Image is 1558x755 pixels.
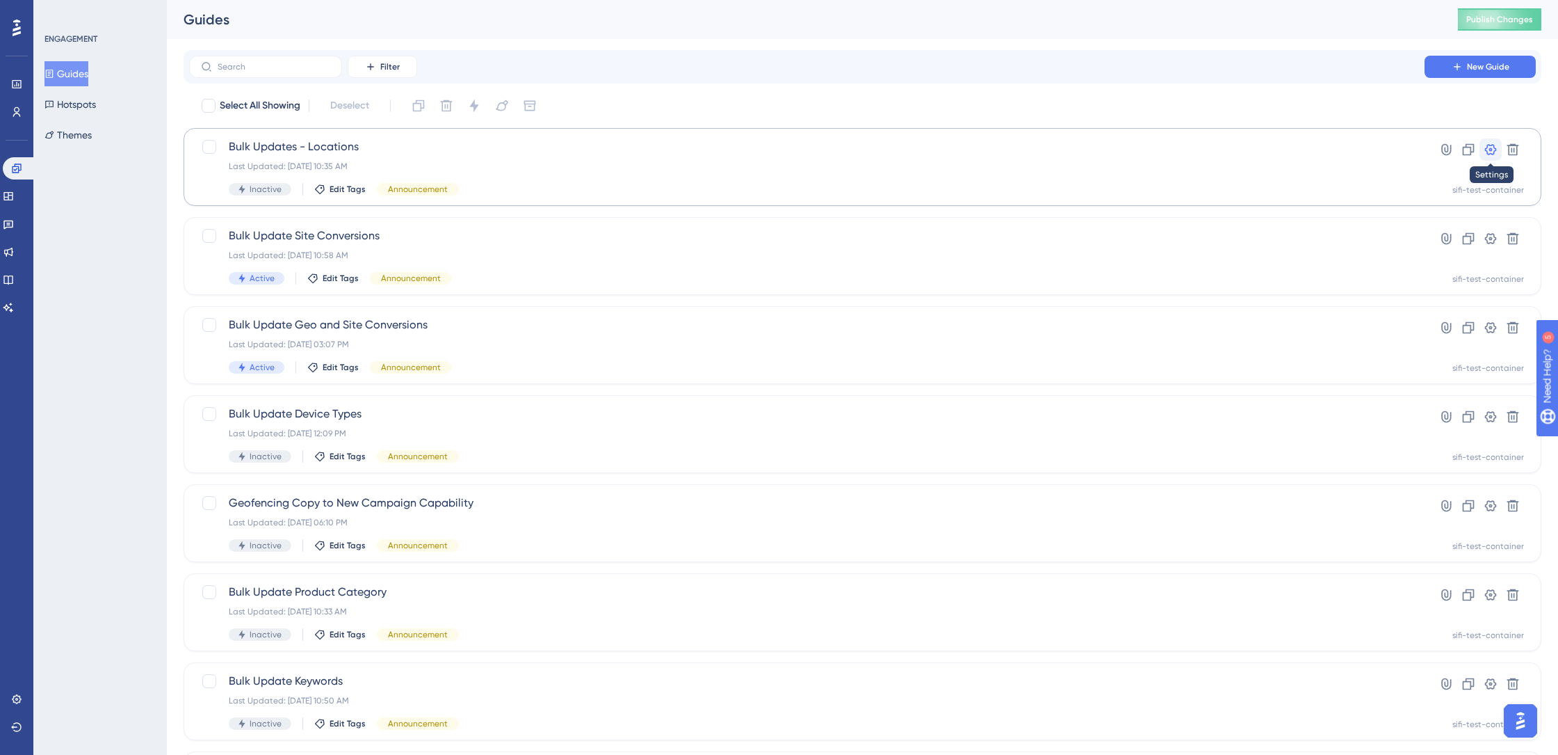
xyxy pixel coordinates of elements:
[184,10,1423,29] div: Guides
[97,7,101,18] div: 5
[229,406,1385,422] span: Bulk Update Device Types
[220,97,300,114] span: Select All Showing
[330,718,366,729] span: Edit Tags
[314,629,366,640] button: Edit Tags
[381,362,441,373] span: Announcement
[1466,14,1533,25] span: Publish Changes
[229,339,1385,350] div: Last Updated: [DATE] 03:07 PM
[250,451,282,462] span: Inactive
[1458,8,1541,31] button: Publish Changes
[250,629,282,640] span: Inactive
[388,540,448,551] span: Announcement
[380,61,400,72] span: Filter
[388,451,448,462] span: Announcement
[229,495,1385,511] span: Geofencing Copy to New Campaign Capability
[388,629,448,640] span: Announcement
[307,273,359,284] button: Edit Tags
[330,184,366,195] span: Edit Tags
[229,138,1385,155] span: Bulk Updates - Locations
[1500,700,1541,742] iframe: UserGuiding AI Assistant Launcher
[44,122,92,148] button: Themes
[1467,61,1509,72] span: New Guide
[381,273,441,284] span: Announcement
[1452,184,1524,196] div: sifi-test-container
[1452,719,1524,730] div: sifi-test-container
[1425,56,1536,78] button: New Guide
[250,362,275,373] span: Active
[229,161,1385,172] div: Last Updated: [DATE] 10:35 AM
[250,184,282,195] span: Inactive
[323,273,359,284] span: Edit Tags
[388,184,448,195] span: Announcement
[330,451,366,462] span: Edit Tags
[44,33,97,45] div: ENGAGEMENT
[229,517,1385,528] div: Last Updated: [DATE] 06:10 PM
[229,228,1385,244] span: Bulk Update Site Conversions
[33,3,87,20] span: Need Help?
[229,317,1385,333] span: Bulk Update Geo and Site Conversions
[348,56,417,78] button: Filter
[229,584,1385,601] span: Bulk Update Product Category
[1452,273,1524,285] div: sifi-test-container
[314,718,366,729] button: Edit Tags
[1452,363,1524,374] div: sifi-test-container
[330,629,366,640] span: Edit Tags
[388,718,448,729] span: Announcement
[44,61,88,86] button: Guides
[229,695,1385,706] div: Last Updated: [DATE] 10:50 AM
[330,540,366,551] span: Edit Tags
[1452,452,1524,463] div: sifi-test-container
[307,362,359,373] button: Edit Tags
[250,540,282,551] span: Inactive
[44,92,96,117] button: Hotspots
[250,718,282,729] span: Inactive
[218,62,330,72] input: Search
[1452,541,1524,552] div: sifi-test-container
[250,273,275,284] span: Active
[314,451,366,462] button: Edit Tags
[229,673,1385,690] span: Bulk Update Keywords
[229,606,1385,617] div: Last Updated: [DATE] 10:33 AM
[314,540,366,551] button: Edit Tags
[229,428,1385,439] div: Last Updated: [DATE] 12:09 PM
[1452,630,1524,641] div: sifi-test-container
[229,250,1385,261] div: Last Updated: [DATE] 10:58 AM
[330,97,369,114] span: Deselect
[314,184,366,195] button: Edit Tags
[323,362,359,373] span: Edit Tags
[318,93,382,118] button: Deselect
